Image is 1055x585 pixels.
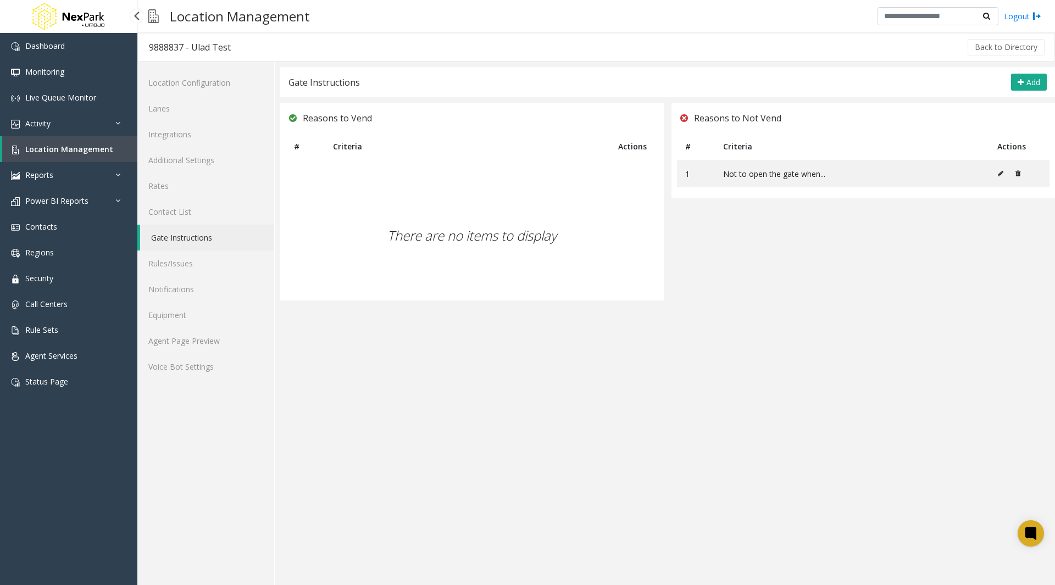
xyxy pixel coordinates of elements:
img: 'icon' [11,275,20,283]
a: Rules/Issues [137,250,274,276]
h3: Location Management [164,3,315,30]
div: Gate Instructions [288,75,360,90]
img: logout [1032,10,1041,22]
img: pageIcon [148,3,159,30]
img: close [680,111,688,125]
span: Rule Sets [25,325,58,335]
td: 1 [677,160,714,187]
a: Contact List [137,199,274,225]
span: Security [25,273,53,283]
a: Rates [137,173,274,199]
img: 'icon' [11,120,20,129]
a: Equipment [137,302,274,328]
span: Contacts [25,221,57,232]
img: 'icon' [11,171,20,180]
th: # [677,133,714,160]
span: Add [1026,77,1040,87]
a: Additional Settings [137,147,274,173]
span: Dashboard [25,41,65,51]
span: Status Page [25,376,68,387]
img: 'icon' [11,94,20,103]
th: Actions [610,133,658,160]
th: Criteria [325,133,610,160]
span: Activity [25,118,51,129]
button: Back to Directory [968,39,1045,55]
th: Actions [989,133,1050,160]
td: Not to open the gate when... [715,160,989,187]
a: Location Configuration [137,70,274,96]
span: Reasons to Not Vend [694,111,781,125]
a: Agent Page Preview [137,328,274,354]
img: 'icon' [11,326,20,335]
button: Add [1011,74,1047,91]
div: 9888837 - Ulad Test [149,40,231,54]
img: 'icon' [11,300,20,309]
img: 'icon' [11,42,20,51]
span: Regions [25,247,54,258]
img: 'icon' [11,352,20,361]
span: Agent Services [25,350,77,361]
span: Reports [25,170,53,180]
span: Power BI Reports [25,196,88,206]
span: Live Queue Monitor [25,92,96,103]
a: Notifications [137,276,274,302]
a: Integrations [137,121,274,147]
a: Logout [1004,10,1041,22]
a: Location Management [2,136,137,162]
img: 'icon' [11,146,20,154]
img: 'icon' [11,223,20,232]
img: 'icon' [11,197,20,206]
a: Lanes [137,96,274,121]
div: There are no items to display [280,171,664,300]
img: 'icon' [11,249,20,258]
a: Voice Bot Settings [137,354,274,380]
img: check [288,111,297,125]
th: Criteria [715,133,989,160]
img: 'icon' [11,68,20,77]
a: Gate Instructions [140,225,274,250]
img: 'icon' [11,378,20,387]
span: Location Management [25,144,113,154]
span: Call Centers [25,299,68,309]
span: Monitoring [25,66,64,77]
span: Reasons to Vend [303,111,372,125]
th: # [286,133,325,160]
